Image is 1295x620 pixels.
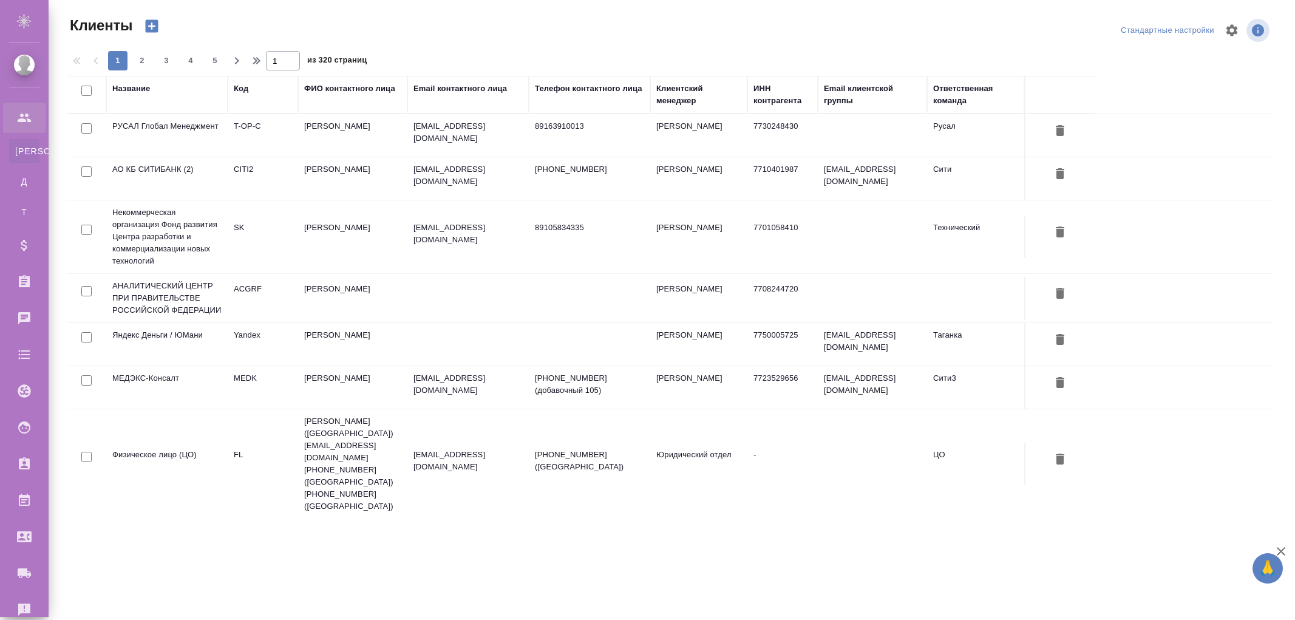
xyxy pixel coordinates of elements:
[298,157,407,200] td: [PERSON_NAME]
[137,16,166,36] button: Создать
[535,83,642,95] div: Телефон контактного лица
[818,323,927,366] td: [EMAIL_ADDRESS][DOMAIN_NAME]
[535,163,644,175] p: [PHONE_NUMBER]
[535,120,644,132] p: 89163910013
[106,323,228,366] td: Яндекс Деньги / ЮМани
[228,157,298,200] td: CITI2
[927,157,1024,200] td: Сити
[228,277,298,319] td: ACGRF
[228,216,298,258] td: SK
[307,53,367,70] span: из 320 страниц
[228,443,298,485] td: FL
[747,157,818,200] td: 7710401987
[181,51,200,70] button: 4
[228,366,298,409] td: MEDK
[132,51,152,70] button: 2
[234,83,248,95] div: Код
[927,323,1024,366] td: Таганка
[927,114,1024,157] td: Русал
[650,366,747,409] td: [PERSON_NAME]
[927,443,1024,485] td: ЦО
[1050,449,1070,471] button: Удалить
[656,83,741,107] div: Клиентский менеджер
[747,277,818,319] td: 7708244720
[535,449,644,473] p: [PHONE_NUMBER] ([GEOGRAPHIC_DATA])
[927,216,1024,258] td: Технический
[106,443,228,485] td: Физическое лицо (ЦО)
[747,114,818,157] td: 7730248430
[132,55,152,67] span: 2
[650,157,747,200] td: [PERSON_NAME]
[228,114,298,157] td: T-OP-C
[9,169,39,194] a: Д
[818,157,927,200] td: [EMAIL_ADDRESS][DOMAIN_NAME]
[933,83,1018,107] div: Ответственная команда
[650,277,747,319] td: [PERSON_NAME]
[535,222,644,234] p: 89105834335
[1050,283,1070,305] button: Удалить
[1253,553,1283,584] button: 🙏
[1246,19,1272,42] span: Посмотреть информацию
[15,175,33,188] span: Д
[413,163,523,188] p: [EMAIL_ADDRESS][DOMAIN_NAME]
[747,366,818,409] td: 7723529656
[1050,329,1070,352] button: Удалить
[650,114,747,157] td: [PERSON_NAME]
[228,323,298,366] td: Yandex
[1257,556,1278,581] span: 🙏
[753,83,812,107] div: ИНН контрагента
[1050,163,1070,186] button: Удалить
[298,366,407,409] td: [PERSON_NAME]
[650,323,747,366] td: [PERSON_NAME]
[1050,372,1070,395] button: Удалить
[106,366,228,409] td: МЕДЭКС-Консалт
[106,274,228,322] td: АНАЛИТИЧЕСКИЙ ЦЕНТР ПРИ ПРАВИТЕЛЬСТВЕ РОССИЙСКОЙ ФЕДЕРАЦИИ
[747,443,818,485] td: -
[927,366,1024,409] td: Сити3
[747,323,818,366] td: 7750005725
[747,216,818,258] td: 7701058410
[298,323,407,366] td: [PERSON_NAME]
[205,55,225,67] span: 5
[67,16,132,35] span: Клиенты
[413,120,523,145] p: [EMAIL_ADDRESS][DOMAIN_NAME]
[304,83,395,95] div: ФИО контактного лица
[106,200,228,273] td: Некоммерческая организация Фонд развития Центра разработки и коммерциализации новых технологий
[535,372,644,397] p: [PHONE_NUMBER] (добавочный 105)
[157,55,176,67] span: 3
[1118,21,1217,40] div: split button
[413,372,523,397] p: [EMAIL_ADDRESS][DOMAIN_NAME]
[106,114,228,157] td: РУСАЛ Глобал Менеджмент
[181,55,200,67] span: 4
[650,443,747,485] td: Юридический отдел
[157,51,176,70] button: 3
[106,157,228,200] td: АО КБ СИТИБАНК (2)
[298,216,407,258] td: [PERSON_NAME]
[1050,120,1070,143] button: Удалить
[413,449,523,473] p: [EMAIL_ADDRESS][DOMAIN_NAME]
[824,83,921,107] div: Email клиентской группы
[298,114,407,157] td: [PERSON_NAME]
[298,277,407,319] td: [PERSON_NAME]
[818,366,927,409] td: [EMAIL_ADDRESS][DOMAIN_NAME]
[15,145,33,157] span: [PERSON_NAME]
[205,51,225,70] button: 5
[1217,16,1246,45] span: Настроить таблицу
[1050,222,1070,244] button: Удалить
[413,83,507,95] div: Email контактного лица
[112,83,150,95] div: Название
[413,222,523,246] p: [EMAIL_ADDRESS][DOMAIN_NAME]
[650,216,747,258] td: [PERSON_NAME]
[15,206,33,218] span: Т
[298,409,407,519] td: [PERSON_NAME] ([GEOGRAPHIC_DATA]) [EMAIL_ADDRESS][DOMAIN_NAME] [PHONE_NUMBER] ([GEOGRAPHIC_DATA])...
[9,139,39,163] a: [PERSON_NAME]
[9,200,39,224] a: Т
